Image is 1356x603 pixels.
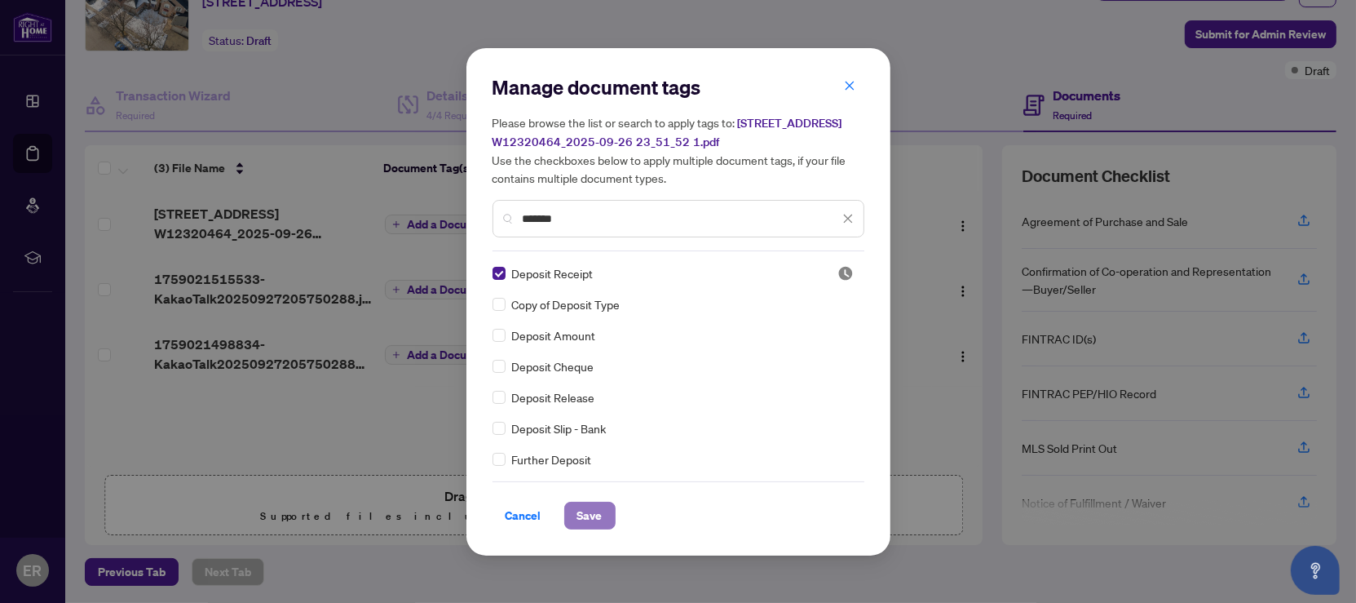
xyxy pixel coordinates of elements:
[512,326,596,344] span: Deposit Amount
[512,264,594,282] span: Deposit Receipt
[844,80,855,91] span: close
[492,113,864,187] h5: Please browse the list or search to apply tags to: Use the checkboxes below to apply multiple doc...
[837,265,854,282] span: Pending Review
[1291,546,1340,595] button: Open asap
[512,450,592,468] span: Further Deposit
[492,502,554,530] button: Cancel
[492,116,842,149] span: [STREET_ADDRESS] W12320464_2025-09-26 23_51_52 1.pdf
[506,503,541,529] span: Cancel
[512,388,595,406] span: Deposit Release
[564,502,616,530] button: Save
[842,213,854,224] span: close
[512,357,594,375] span: Deposit Cheque
[512,295,621,313] span: Copy of Deposit Type
[577,503,603,529] span: Save
[837,265,854,282] img: status
[492,74,864,100] h2: Manage document tags
[512,419,607,437] span: Deposit Slip - Bank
